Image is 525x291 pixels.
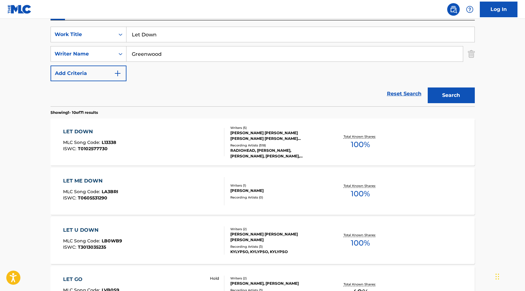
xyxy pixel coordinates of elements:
span: MLC Song Code : [63,140,102,145]
div: Work Title [55,31,111,38]
div: Recording Artists ( 518 ) [230,143,325,148]
img: 9d2ae6d4665cec9f34b9.svg [114,70,121,77]
p: Total Known Shares: [344,282,377,287]
div: Writers ( 5 ) [230,125,325,130]
a: LET DOWNMLC Song Code:L13338ISWC:T0102577730Writers (5)[PERSON_NAME] [PERSON_NAME] [PERSON_NAME] ... [51,119,475,166]
div: Recording Artists ( 3 ) [230,244,325,249]
span: MLC Song Code : [63,238,102,244]
iframe: Chat Widget [494,261,525,291]
div: Recording Artists ( 0 ) [230,195,325,200]
div: Drag [496,267,499,286]
img: help [466,6,474,13]
div: RADIOHEAD, [PERSON_NAME], [PERSON_NAME], [PERSON_NAME], [PERSON_NAME], [PERSON_NAME], [PERSON_NAM... [230,148,325,159]
span: LA3BRI [102,189,118,194]
span: ISWC : [63,195,78,201]
div: LET GO [63,276,119,283]
button: Search [428,87,475,103]
div: Writers ( 2 ) [230,276,325,281]
img: Delete Criterion [468,46,475,62]
form: Search Form [51,27,475,106]
span: ISWC : [63,146,78,151]
span: T3013035235 [78,244,106,250]
a: Public Search [447,3,460,16]
div: LET DOWN [63,128,116,135]
a: Reset Search [384,87,425,101]
span: MLC Song Code : [63,189,102,194]
span: ISWC : [63,244,78,250]
span: LB0WB9 [102,238,122,244]
a: Log In [480,2,517,17]
div: Help [463,3,476,16]
div: [PERSON_NAME] [230,188,325,193]
img: MLC Logo [8,5,32,14]
div: Writers ( 2 ) [230,227,325,231]
button: Add Criteria [51,66,126,81]
p: Total Known Shares: [344,134,377,139]
a: LET ME DOWNMLC Song Code:LA3BRIISWC:T0605531290Writers (1)[PERSON_NAME]Recording Artists (0)Total... [51,168,475,215]
img: search [450,6,457,13]
a: LET U DOWNMLC Song Code:LB0WB9ISWC:T3013035235Writers (2)[PERSON_NAME] [PERSON_NAME] [PERSON_NAME... [51,217,475,264]
div: LET ME DOWN [63,177,118,185]
p: Total Known Shares: [344,233,377,237]
div: [PERSON_NAME] [PERSON_NAME] [PERSON_NAME] [PERSON_NAME] [PERSON_NAME] [PERSON_NAME], [PERSON_NAME] [230,130,325,141]
span: 100 % [351,188,370,199]
p: Showing 1 - 10 of 71 results [51,110,98,115]
div: [PERSON_NAME], [PERSON_NAME] [230,281,325,286]
span: 100 % [351,237,370,249]
div: Writer Name [55,50,111,58]
span: L13338 [102,140,116,145]
div: [PERSON_NAME] [PERSON_NAME] [PERSON_NAME] [230,231,325,243]
span: T0102577730 [78,146,108,151]
div: KYLYPSO, KYLYPSO, KYLYPSO [230,249,325,255]
span: T0605531290 [78,195,107,201]
div: Writers ( 1 ) [230,183,325,188]
p: Total Known Shares: [344,183,377,188]
div: LET U DOWN [63,226,122,234]
span: 100 % [351,139,370,150]
p: Hold [210,276,219,281]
